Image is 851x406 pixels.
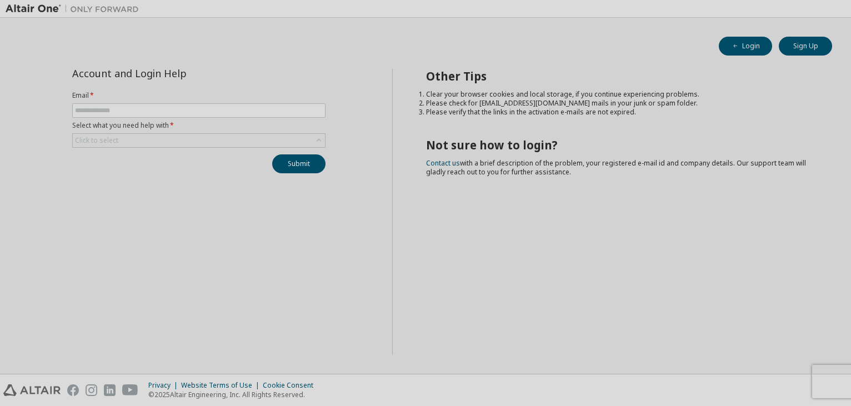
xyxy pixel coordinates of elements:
div: Click to select [75,136,118,145]
img: instagram.svg [86,384,97,396]
label: Email [72,91,326,100]
img: Altair One [6,3,144,14]
button: Sign Up [779,37,832,56]
h2: Other Tips [426,69,813,83]
img: altair_logo.svg [3,384,61,396]
p: © 2025 Altair Engineering, Inc. All Rights Reserved. [148,390,320,399]
div: Website Terms of Use [181,381,263,390]
button: Submit [272,154,326,173]
div: Click to select [73,134,325,147]
a: Contact us [426,158,460,168]
div: Cookie Consent [263,381,320,390]
label: Select what you need help with [72,121,326,130]
img: youtube.svg [122,384,138,396]
h2: Not sure how to login? [426,138,813,152]
img: linkedin.svg [104,384,116,396]
div: Privacy [148,381,181,390]
img: facebook.svg [67,384,79,396]
li: Clear your browser cookies and local storage, if you continue experiencing problems. [426,90,813,99]
button: Login [719,37,772,56]
span: with a brief description of the problem, your registered e-mail id and company details. Our suppo... [426,158,806,177]
li: Please check for [EMAIL_ADDRESS][DOMAIN_NAME] mails in your junk or spam folder. [426,99,813,108]
li: Please verify that the links in the activation e-mails are not expired. [426,108,813,117]
div: Account and Login Help [72,69,275,78]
